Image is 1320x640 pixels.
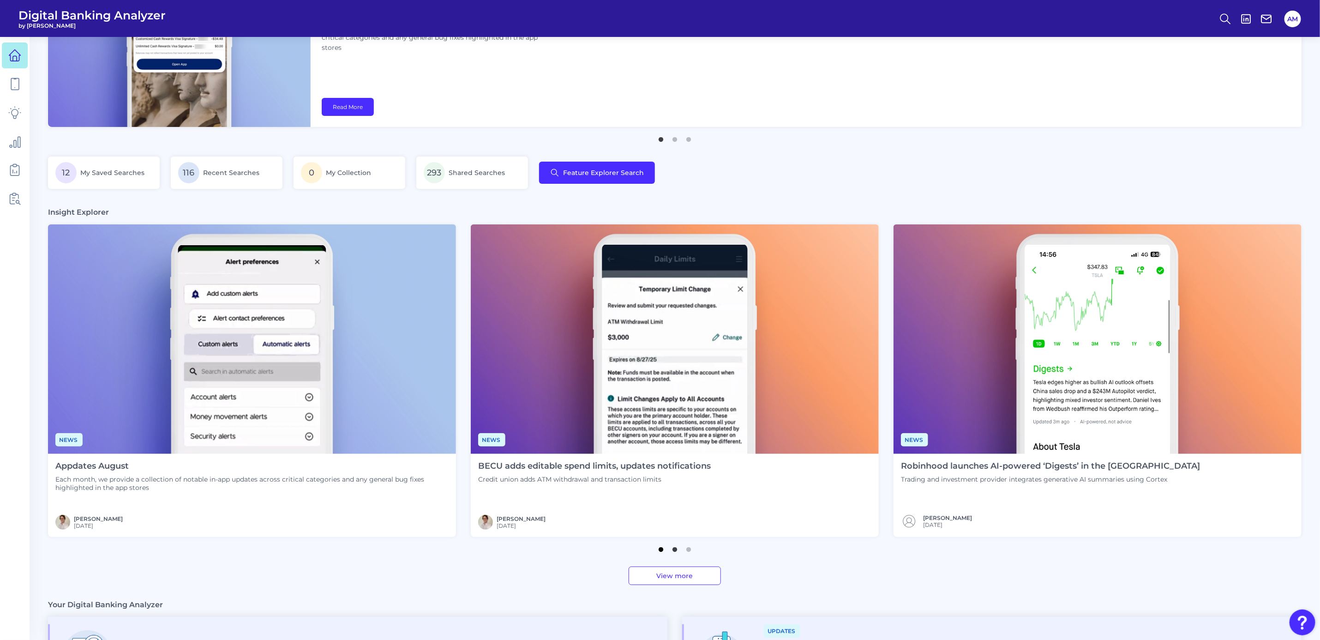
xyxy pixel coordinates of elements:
[55,475,449,492] p: Each month, we provide a collection of notable in-app updates across critical categories and any ...
[171,157,282,189] a: 116Recent Searches
[1284,11,1301,27] button: AM
[656,133,666,142] button: 1
[478,515,493,530] img: MIchael McCaw
[563,169,644,176] span: Feature Explorer Search
[497,522,546,529] span: [DATE]
[478,475,711,483] p: Credit union adds ATM withdrawal and transaction limits
[55,433,83,447] span: News
[901,435,928,444] a: News
[48,600,163,610] h3: Your Digital Banking Analyzer
[923,514,972,521] a: [PERSON_NAME]
[203,169,259,177] span: Recent Searches
[901,475,1200,483] p: Trading and investment provider integrates generative AI summaries using Cortex
[80,169,144,177] span: My Saved Searches
[629,567,721,585] a: View more
[18,8,166,22] span: Digital Banking Analyzer
[449,169,505,177] span: Shared Searches
[424,162,445,183] span: 293
[326,169,371,177] span: My Collection
[894,224,1302,454] img: News - Phone (1).png
[901,433,928,447] span: News
[764,626,800,635] a: Updates
[478,461,711,471] h4: BECU adds editable spend limits, updates notifications
[684,133,693,142] button: 3
[178,162,199,183] span: 116
[478,435,505,444] a: News
[322,23,552,53] p: Each month, we provide a collection of notable in-app updates across critical categories and any ...
[670,543,679,552] button: 2
[48,224,456,454] img: Appdates - Phone.png
[55,461,449,471] h4: Appdates August
[55,435,83,444] a: News
[322,98,374,116] a: Read More
[656,543,666,552] button: 1
[48,157,160,189] a: 12My Saved Searches
[901,461,1200,471] h4: Robinhood launches AI-powered ‘Digests’ in the [GEOGRAPHIC_DATA]
[294,157,405,189] a: 0My Collection
[48,207,109,217] h3: Insight Explorer
[55,162,77,183] span: 12
[764,624,800,638] span: Updates
[55,515,70,530] img: MIchael McCaw
[478,433,505,447] span: News
[301,162,322,183] span: 0
[74,515,123,522] a: [PERSON_NAME]
[1290,610,1315,635] button: Open Resource Center
[684,543,693,552] button: 3
[74,522,123,529] span: [DATE]
[539,162,655,184] button: Feature Explorer Search
[18,22,166,29] span: by [PERSON_NAME]
[670,133,679,142] button: 2
[923,521,972,528] span: [DATE]
[471,224,879,454] img: News - Phone (2).png
[416,157,528,189] a: 293Shared Searches
[497,515,546,522] a: [PERSON_NAME]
